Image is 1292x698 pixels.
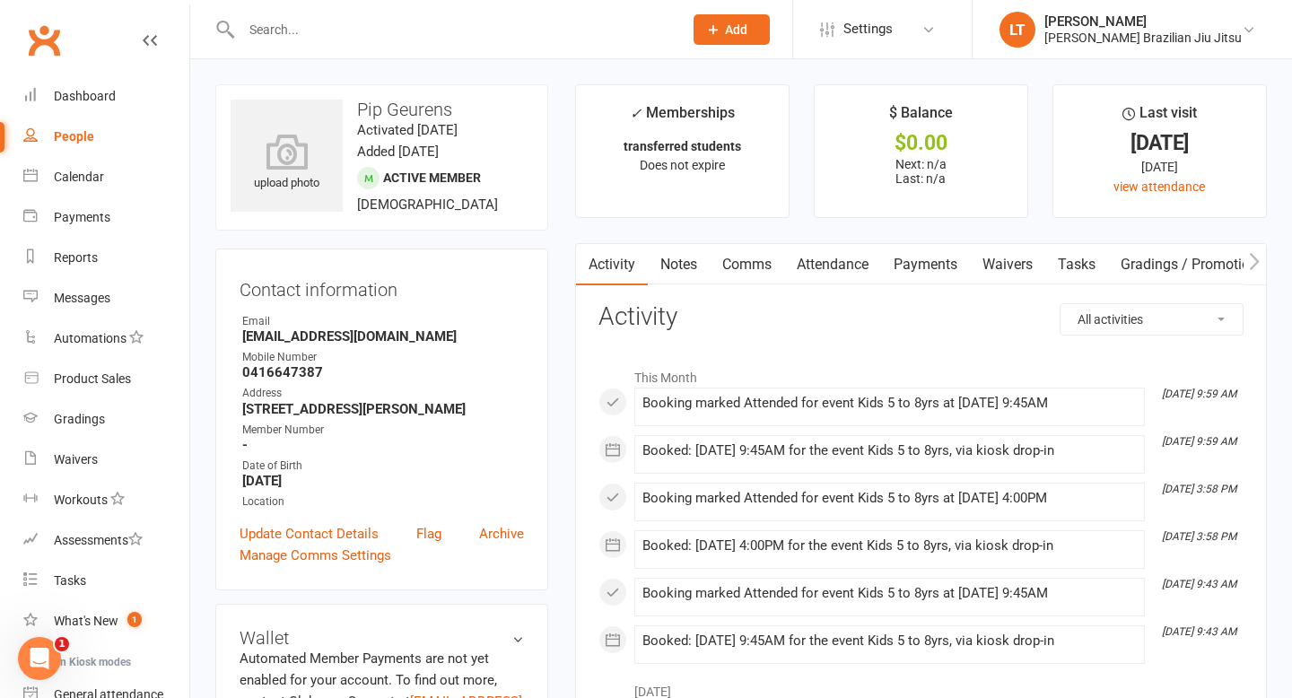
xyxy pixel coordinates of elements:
h3: Pip Geurens [231,100,533,119]
h3: Wallet [240,628,524,648]
i: [DATE] 9:43 AM [1162,578,1236,590]
a: Payments [23,197,189,238]
a: Automations [23,318,189,359]
div: Mobile Number [242,349,524,366]
div: Booked: [DATE] 9:45AM for the event Kids 5 to 8yrs, via kiosk drop-in [642,443,1137,458]
div: People [54,129,94,144]
div: [PERSON_NAME] Brazilian Jiu Jitsu [1044,30,1242,46]
span: Add [725,22,747,37]
i: [DATE] 9:59 AM [1162,435,1236,448]
div: Waivers [54,452,98,467]
div: Address [242,385,524,402]
a: Assessments [23,520,189,561]
div: $ Balance [889,101,953,134]
a: Waivers [970,244,1045,285]
div: LT [1000,12,1035,48]
span: 1 [127,612,142,627]
a: view attendance [1113,179,1205,194]
div: Booking marked Attended for event Kids 5 to 8yrs at [DATE] 9:45AM [642,586,1137,601]
li: This Month [598,359,1244,388]
div: Email [242,313,524,330]
i: [DATE] 9:59 AM [1162,388,1236,400]
a: Manage Comms Settings [240,545,391,566]
a: Product Sales [23,359,189,399]
a: Attendance [784,244,881,285]
div: Messages [54,291,110,305]
h3: Contact information [240,273,524,300]
a: Flag [416,523,441,545]
a: Tasks [23,561,189,601]
div: What's New [54,614,118,628]
a: Workouts [23,480,189,520]
div: [PERSON_NAME] [1044,13,1242,30]
time: Added [DATE] [357,144,439,160]
span: Settings [843,9,893,49]
input: Search... [236,17,670,42]
a: Comms [710,244,784,285]
span: 1 [55,637,69,651]
div: Dashboard [54,89,116,103]
div: Booking marked Attended for event Kids 5 to 8yrs at [DATE] 4:00PM [642,491,1137,506]
a: Archive [479,523,524,545]
div: Calendar [54,170,104,184]
strong: - [242,437,524,453]
div: $0.00 [831,134,1011,153]
div: Automations [54,331,127,345]
a: Calendar [23,157,189,197]
div: Reports [54,250,98,265]
div: Product Sales [54,371,131,386]
i: [DATE] 3:58 PM [1162,530,1236,543]
div: Booking marked Attended for event Kids 5 to 8yrs at [DATE] 9:45AM [642,396,1137,411]
a: Clubworx [22,18,66,63]
i: ✓ [630,105,642,122]
a: Update Contact Details [240,523,379,545]
a: What's New1 [23,601,189,641]
a: Waivers [23,440,189,480]
strong: [STREET_ADDRESS][PERSON_NAME] [242,401,524,417]
span: [DEMOGRAPHIC_DATA] [357,196,498,213]
strong: [EMAIL_ADDRESS][DOMAIN_NAME] [242,328,524,345]
div: [DATE] [1069,157,1250,177]
strong: 0416647387 [242,364,524,380]
a: Gradings / Promotions [1108,244,1278,285]
div: Booked: [DATE] 4:00PM for the event Kids 5 to 8yrs, via kiosk drop-in [642,538,1137,554]
button: Add [694,14,770,45]
a: Dashboard [23,76,189,117]
div: Location [242,493,524,510]
h3: Activity [598,303,1244,331]
strong: transferred students [624,139,741,153]
div: upload photo [231,134,343,193]
span: Does not expire [640,158,725,172]
i: [DATE] 9:43 AM [1162,625,1236,638]
div: Booked: [DATE] 9:45AM for the event Kids 5 to 8yrs, via kiosk drop-in [642,633,1137,649]
a: Payments [881,244,970,285]
span: Active member [383,170,481,185]
a: People [23,117,189,157]
div: Payments [54,210,110,224]
a: Messages [23,278,189,318]
div: Workouts [54,493,108,507]
strong: [DATE] [242,473,524,489]
a: Activity [576,244,648,285]
a: Reports [23,238,189,278]
a: Gradings [23,399,189,440]
iframe: Intercom live chat [18,637,61,680]
div: Tasks [54,573,86,588]
div: Last visit [1122,101,1197,134]
a: Notes [648,244,710,285]
time: Activated [DATE] [357,122,458,138]
div: Gradings [54,412,105,426]
i: [DATE] 3:58 PM [1162,483,1236,495]
div: Assessments [54,533,143,547]
div: Member Number [242,422,524,439]
div: Date of Birth [242,458,524,475]
div: Memberships [630,101,735,135]
a: Tasks [1045,244,1108,285]
div: [DATE] [1069,134,1250,153]
p: Next: n/a Last: n/a [831,157,1011,186]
